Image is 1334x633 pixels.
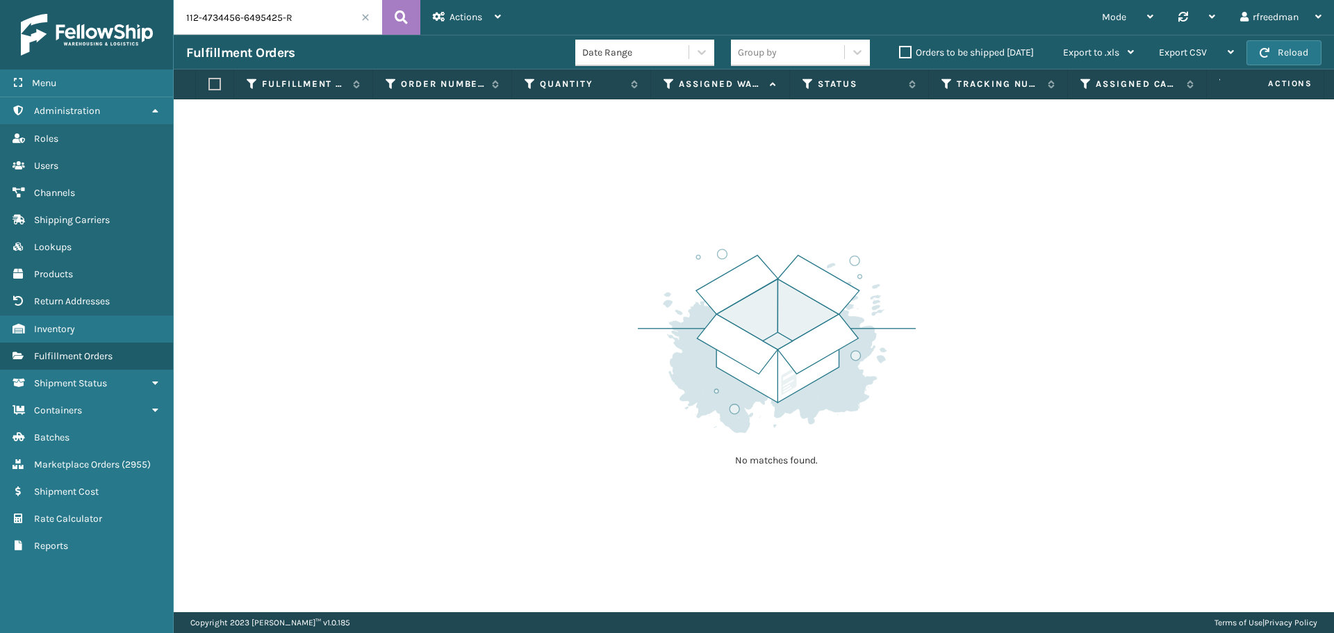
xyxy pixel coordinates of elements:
span: Users [34,160,58,172]
span: Marketplace Orders [34,459,120,470]
span: Shipment Status [34,377,107,389]
div: Date Range [582,45,690,60]
label: Fulfillment Order Id [262,78,346,90]
span: Batches [34,431,69,443]
span: Products [34,268,73,280]
span: Menu [32,77,56,89]
div: | [1214,612,1317,633]
span: Shipping Carriers [34,214,110,226]
span: Shipment Cost [34,486,99,498]
span: ( 2955 ) [122,459,151,470]
span: Reports [34,540,68,552]
p: Copyright 2023 [PERSON_NAME]™ v 1.0.185 [190,612,350,633]
label: Tracking Number [957,78,1041,90]
span: Return Addresses [34,295,110,307]
span: Lookups [34,241,72,253]
label: Orders to be shipped [DATE] [899,47,1034,58]
span: Channels [34,187,75,199]
label: Status [818,78,902,90]
span: Containers [34,404,82,416]
label: Order Number [401,78,485,90]
span: Export CSV [1159,47,1207,58]
label: Quantity [540,78,624,90]
div: Group by [738,45,777,60]
img: logo [21,14,153,56]
span: Mode [1102,11,1126,23]
span: Administration [34,105,100,117]
label: Assigned Warehouse [679,78,763,90]
h3: Fulfillment Orders [186,44,295,61]
label: Assigned Carrier Service [1096,78,1180,90]
span: Rate Calculator [34,513,102,525]
a: Terms of Use [1214,618,1262,627]
span: Fulfillment Orders [34,350,113,362]
a: Privacy Policy [1265,618,1317,627]
span: Actions [1224,72,1321,95]
button: Reload [1246,40,1321,65]
span: Inventory [34,323,75,335]
span: Actions [450,11,482,23]
span: Export to .xls [1063,47,1119,58]
span: Roles [34,133,58,145]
